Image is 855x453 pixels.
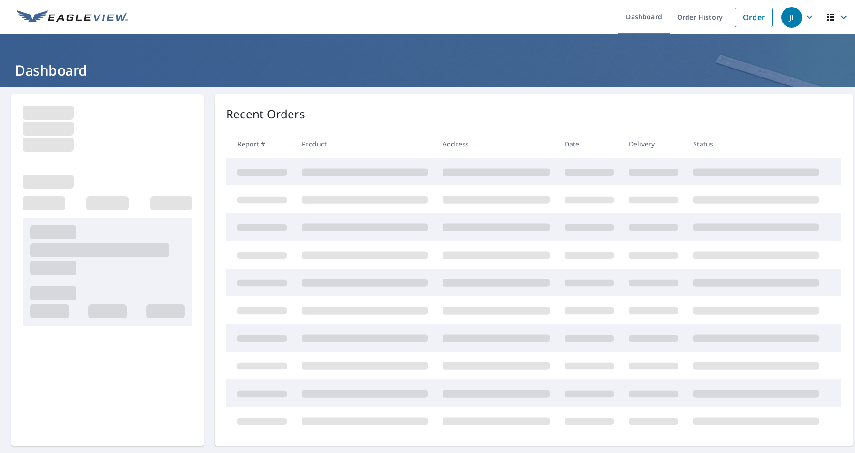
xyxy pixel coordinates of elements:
a: Order [735,8,773,27]
th: Delivery [621,130,686,158]
h1: Dashboard [11,61,844,80]
img: EV Logo [17,10,128,24]
th: Product [294,130,435,158]
p: Recent Orders [226,106,305,123]
div: JI [781,7,802,28]
th: Status [686,130,826,158]
th: Address [435,130,557,158]
th: Date [557,130,621,158]
th: Report # [226,130,294,158]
